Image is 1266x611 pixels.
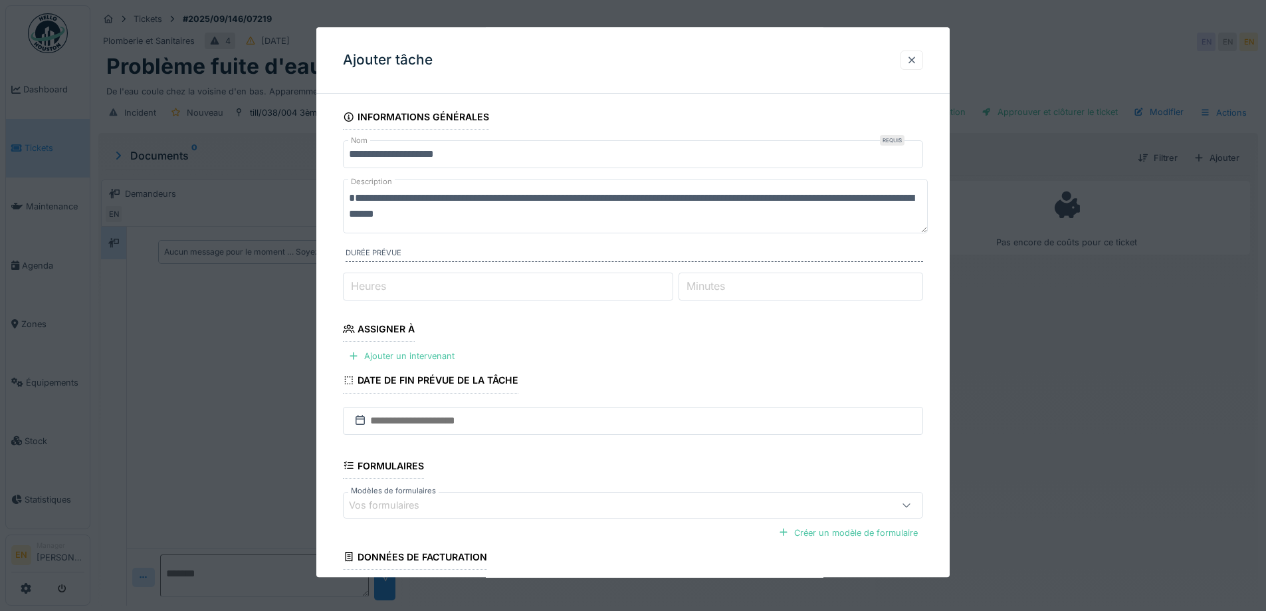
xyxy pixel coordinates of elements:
[349,498,438,513] div: Vos formulaires
[348,485,439,497] label: Modèles de formulaires
[343,52,433,68] h3: Ajouter tâche
[343,107,489,130] div: Informations générales
[348,279,389,295] label: Heures
[343,547,487,570] div: Données de facturation
[684,279,728,295] label: Minutes
[346,248,923,263] label: Durée prévue
[880,135,904,146] div: Requis
[348,135,370,146] label: Nom
[343,348,460,366] div: Ajouter un intervenant
[348,174,395,190] label: Description
[343,371,518,394] div: Date de fin prévue de la tâche
[773,524,923,542] div: Créer un modèle de formulaire
[343,319,415,342] div: Assigner à
[343,456,424,479] div: Formulaires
